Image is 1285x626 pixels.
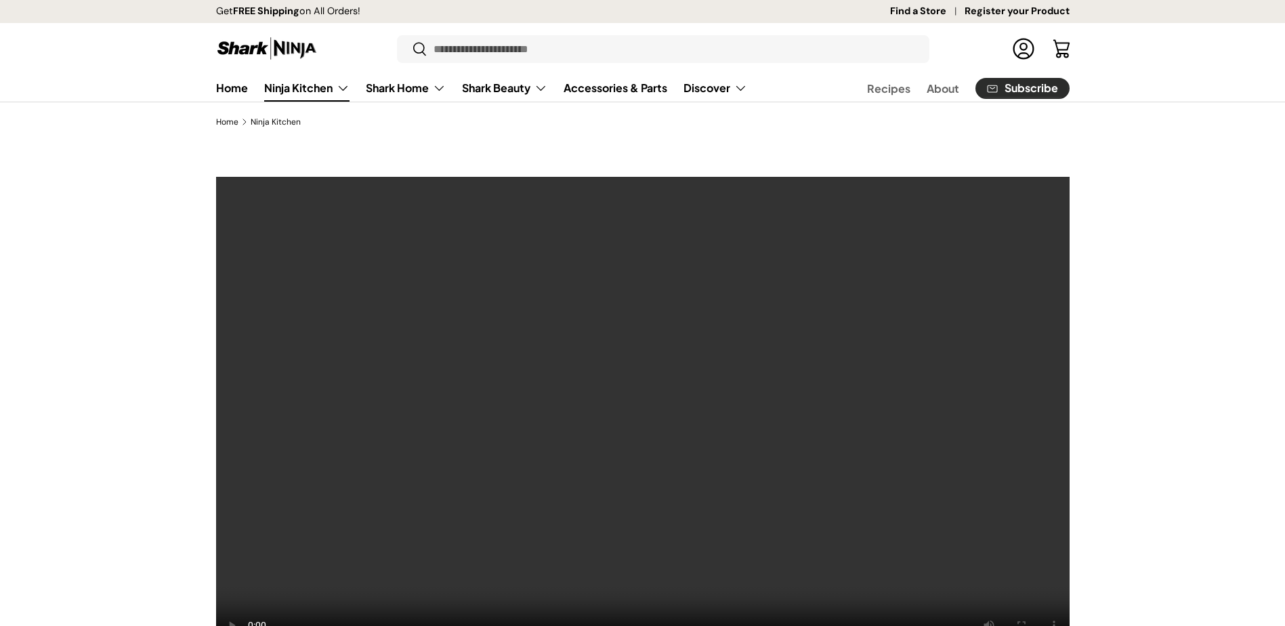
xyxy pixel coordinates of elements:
[675,75,755,102] summary: Discover
[256,75,358,102] summary: Ninja Kitchen
[366,75,446,102] a: Shark Home
[890,4,965,19] a: Find a Store
[358,75,454,102] summary: Shark Home
[927,75,959,102] a: About
[216,75,248,101] a: Home
[216,116,1070,128] nav: Breadcrumbs
[216,118,238,126] a: Home
[835,75,1070,102] nav: Secondary
[564,75,667,101] a: Accessories & Parts
[251,118,301,126] a: Ninja Kitchen
[1005,83,1058,93] span: Subscribe
[216,4,360,19] p: Get on All Orders!
[867,75,910,102] a: Recipes
[683,75,747,102] a: Discover
[216,35,318,62] img: Shark Ninja Philippines
[965,4,1070,19] a: Register your Product
[462,75,547,102] a: Shark Beauty
[975,78,1070,99] a: Subscribe
[454,75,555,102] summary: Shark Beauty
[264,75,350,102] a: Ninja Kitchen
[233,5,299,17] strong: FREE Shipping
[216,75,747,102] nav: Primary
